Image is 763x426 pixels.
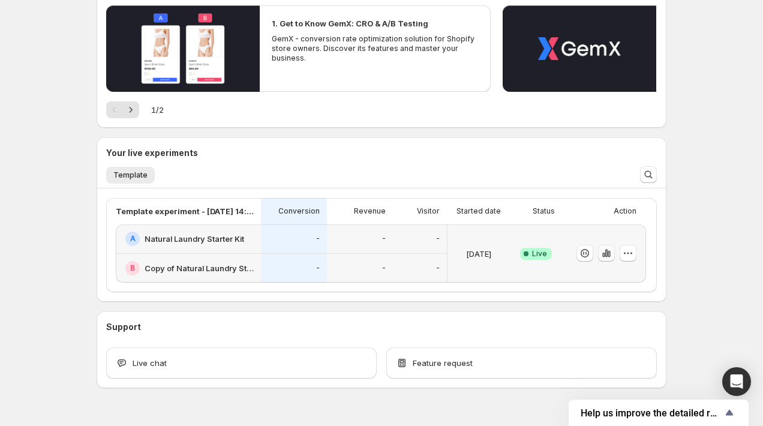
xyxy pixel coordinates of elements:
p: Conversion [278,206,320,216]
span: 1 / 2 [151,104,164,116]
p: GemX - conversion rate optimization solution for Shopify store owners. Discover its features and ... [272,34,478,63]
p: - [436,234,440,244]
p: Action [614,206,636,216]
p: - [436,263,440,273]
span: Live chat [133,357,167,369]
h3: Support [106,321,141,333]
h2: 1. Get to Know GemX: CRO & A/B Testing [272,17,428,29]
span: Feature request [413,357,473,369]
p: Visitor [417,206,440,216]
nav: Pagination [106,101,139,118]
p: Started date [456,206,501,216]
span: Template [113,170,148,180]
button: Search and filter results [640,166,657,183]
h2: Natural Laundry Starter Kit [145,233,244,245]
p: Revenue [354,206,386,216]
p: Template experiment - [DATE] 14:22:43 [116,205,254,217]
p: [DATE] [466,248,491,260]
span: Live [532,249,547,259]
p: - [382,263,386,273]
button: Play video [503,5,656,92]
p: - [316,234,320,244]
h3: Your live experiments [106,147,198,159]
button: Next [122,101,139,118]
h2: Copy of Natural Laundry Starter Kit [145,262,254,274]
button: Show survey - Help us improve the detailed report for A/B campaigns [581,406,737,420]
p: - [382,234,386,244]
h2: A [130,234,136,244]
h2: B [130,263,135,273]
p: - [316,263,320,273]
span: Help us improve the detailed report for A/B campaigns [581,407,722,419]
button: Play video [106,5,260,92]
div: Open Intercom Messenger [722,367,751,396]
p: Status [533,206,555,216]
